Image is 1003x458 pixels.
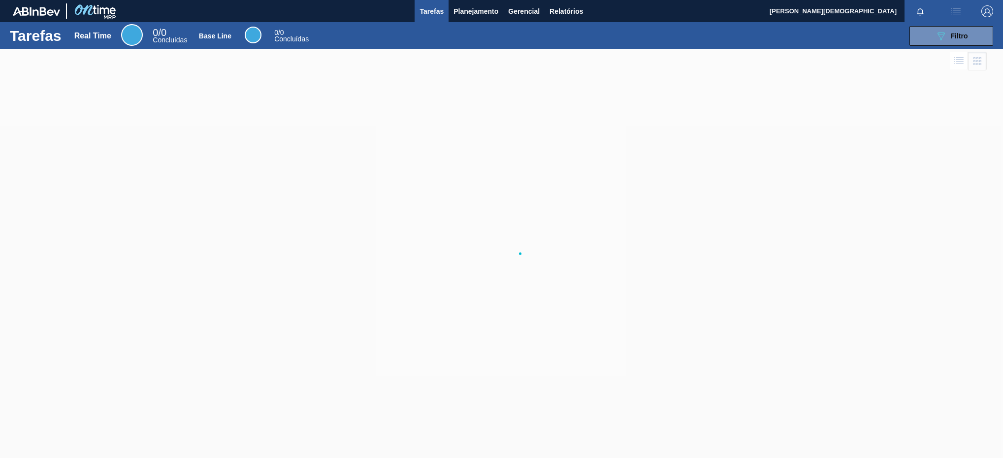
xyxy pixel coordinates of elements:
[950,5,962,17] img: userActions
[10,30,62,41] h1: Tarefas
[274,29,278,36] span: 0
[13,7,60,16] img: TNhmsLtSVTkK8tSr43FrP2fwEKptu5GPRR3wAAAABJRU5ErkJggg==
[121,24,143,46] div: Real Time
[199,32,231,40] div: Base Line
[951,32,968,40] span: Filtro
[909,26,993,46] button: Filtro
[420,5,444,17] span: Tarefas
[274,35,309,43] span: Concluídas
[74,32,111,40] div: Real Time
[153,27,158,38] span: 0
[905,4,936,18] button: Notificações
[274,30,309,42] div: Base Line
[453,5,498,17] span: Planejamento
[508,5,540,17] span: Gerencial
[153,29,187,43] div: Real Time
[153,27,166,38] span: / 0
[274,29,284,36] span: / 0
[981,5,993,17] img: Logout
[550,5,583,17] span: Relatórios
[153,36,187,44] span: Concluídas
[245,27,261,43] div: Base Line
